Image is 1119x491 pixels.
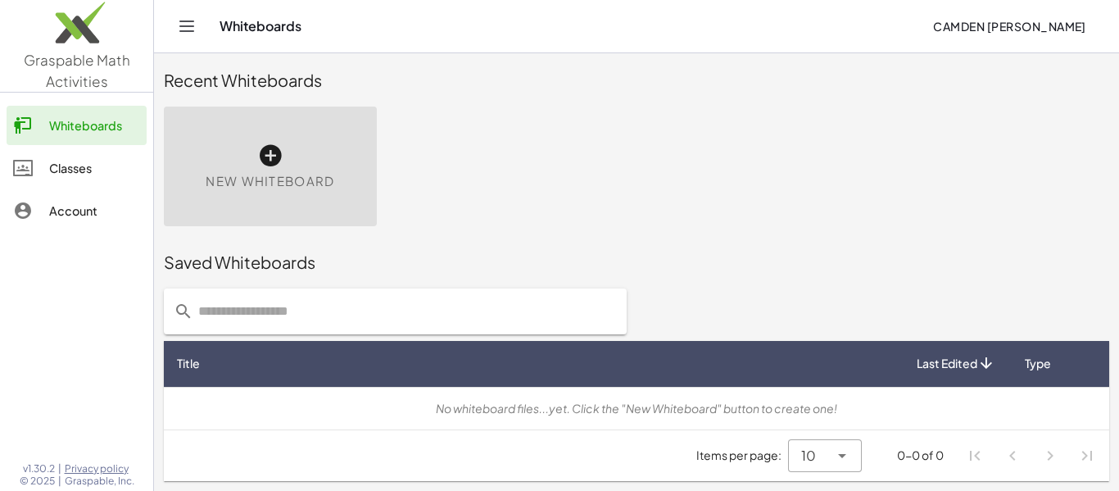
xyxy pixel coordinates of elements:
a: Classes [7,148,147,188]
span: Items per page: [696,447,788,464]
button: Toggle navigation [174,13,200,39]
i: prepended action [174,302,193,321]
a: Privacy policy [65,462,134,475]
nav: Pagination Navigation [957,437,1106,475]
a: Whiteboards [7,106,147,145]
span: | [58,462,61,475]
div: Saved Whiteboards [164,251,1109,274]
div: Recent Whiteboards [164,69,1109,92]
button: Camden [PERSON_NAME] [920,11,1099,41]
span: Title [177,355,200,372]
span: Graspable Math Activities [24,51,130,90]
div: Account [49,201,140,220]
span: | [58,475,61,488]
span: New Whiteboard [206,172,334,191]
span: 10 [801,446,816,466]
span: Last Edited [917,355,977,372]
a: Account [7,191,147,230]
span: Camden [PERSON_NAME] [933,19,1086,34]
span: Graspable, Inc. [65,475,134,488]
div: Whiteboards [49,116,140,135]
div: No whiteboard files...yet. Click the "New Whiteboard" button to create one! [177,400,1096,417]
div: 0-0 of 0 [897,447,944,464]
span: Type [1025,355,1051,372]
span: v1.30.2 [23,462,55,475]
span: © 2025 [20,475,55,488]
div: Classes [49,158,140,178]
